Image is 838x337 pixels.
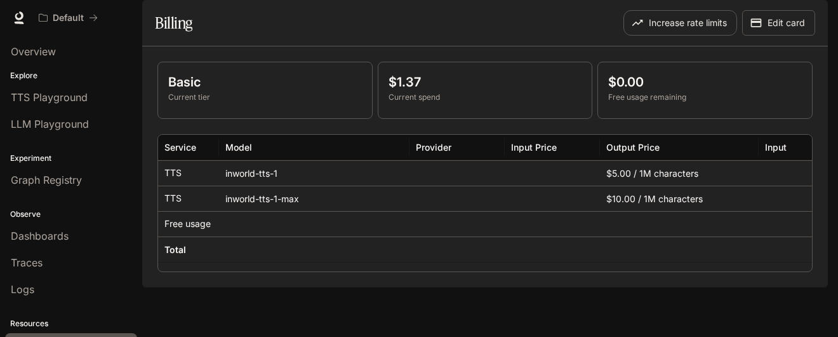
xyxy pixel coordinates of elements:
div: Provider [416,142,451,153]
p: Free usage remaining [608,92,802,103]
div: Input [765,142,787,153]
button: Edit card [742,10,815,36]
p: Basic [168,72,362,92]
div: Service [164,142,196,153]
p: TTS [164,167,182,179]
p: $0.00 [608,72,802,92]
p: Free usage [164,217,211,230]
h6: Total [164,244,186,256]
div: inworld-tts-1-max [219,186,409,211]
div: Output Price [606,142,660,153]
div: $10.00 / 1M characters [600,186,759,211]
button: Increase rate limits [623,10,737,36]
p: Default [53,13,84,24]
p: TTS [164,192,182,205]
p: Current tier [168,92,362,103]
p: $1.37 [389,72,582,92]
div: $5.00 / 1M characters [600,160,759,186]
div: inworld-tts-1 [219,160,409,186]
button: All workspaces [33,5,103,31]
p: Current spend [389,92,582,103]
h1: Billing [155,10,192,36]
div: Input Price [511,142,557,153]
div: Model [225,142,252,153]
